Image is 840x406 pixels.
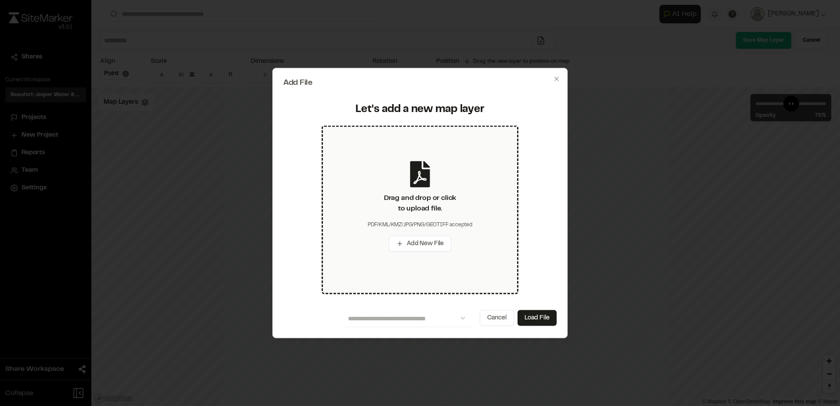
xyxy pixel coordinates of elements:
[283,79,557,87] h2: Add File
[518,310,557,326] button: Load File
[289,103,551,117] div: Let's add a new map layer
[322,125,518,294] div: Drag and drop or clickto upload file.PDF/KML/KMZ/JPG/PNG/GEOTIFF acceptedAdd New File
[384,192,456,214] div: Drag and drop or click to upload file.
[368,221,472,228] div: PDF/KML/KMZ/JPG/PNG/GEOTIFF accepted
[480,310,514,326] button: Cancel
[389,236,451,251] button: Add New File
